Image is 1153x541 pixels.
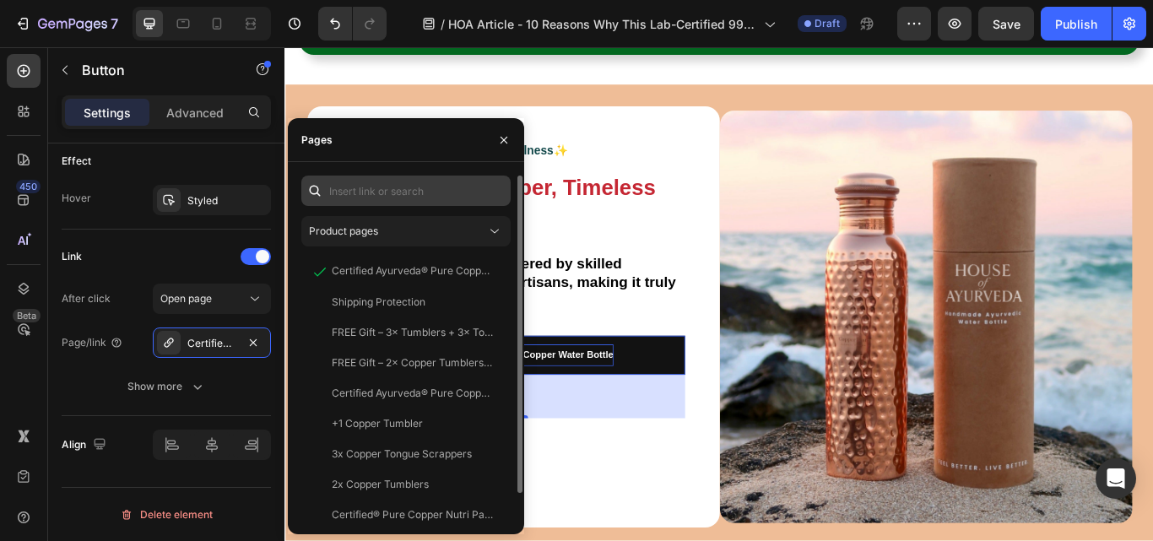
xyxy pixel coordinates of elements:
[1096,458,1136,499] div: Open Intercom Messenger
[120,505,213,525] div: Delete element
[815,16,840,31] span: Draft
[62,371,271,402] button: Show more
[332,386,494,401] div: Certified Ayurveda® Pure Copper Water Bottle - V2 Hand-Hammered Editionn
[332,263,494,279] div: Certified Ayurveda® Pure Copper Water Bottle - V2 Hand-Hammered Edition
[332,295,425,310] div: Shipping Protection
[332,355,494,371] div: FREE Gift – 2× Copper Tumblers (Pack of 2)
[332,416,423,431] div: +1 Copper Tumbler
[187,336,236,351] div: Certified Ayurveda® Pure Copper Water Bottle - V2 Hand-Hammered Edition
[187,490,215,507] p: Mins
[238,465,268,490] div: 18
[332,325,494,340] div: FREE Gift – 3× Tumblers + 3× Tongue Scrapers (Pack of 6)
[62,191,91,206] div: Hover
[301,216,511,246] button: Product pages
[332,477,429,492] div: 2x Copper Tumblers
[332,446,472,462] div: 3x Copper Tongue Scrappers
[441,15,445,33] span: /
[13,309,41,322] div: Beta
[448,15,757,33] span: HOA Article - 10 Reasons Why This Lab-Certified 99.9% Pure Copper Water Bottle...
[301,176,511,206] input: Insert link or search
[62,335,123,350] div: Page/link
[166,104,224,122] p: Advanced
[993,17,1020,31] span: Save
[978,7,1034,41] button: Save
[301,133,333,148] div: Pages
[62,154,91,169] div: Effect
[111,14,118,34] p: 7
[140,490,163,507] p: Hrs
[62,501,271,528] button: Delete element
[7,7,126,41] button: 7
[62,291,111,306] div: After click
[1055,15,1097,33] div: Publish
[153,284,271,314] button: Open page
[187,465,215,490] div: 06
[318,7,387,41] div: Undo/Redo
[160,292,212,305] span: Open page
[332,507,494,522] div: Certified® Pure Copper Nutri Pan Pro 2.0
[284,47,1153,541] iframe: Design area
[95,490,116,507] p: Day
[127,378,206,395] div: Show more
[140,465,163,490] div: 09
[238,490,268,507] p: Secs
[62,434,110,457] div: Align
[187,193,267,208] div: Styled
[1041,7,1112,41] button: Publish
[82,60,225,80] p: Button
[62,249,82,264] div: Link
[16,180,41,193] div: 450
[309,225,378,237] span: Product pages
[84,104,131,122] p: Settings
